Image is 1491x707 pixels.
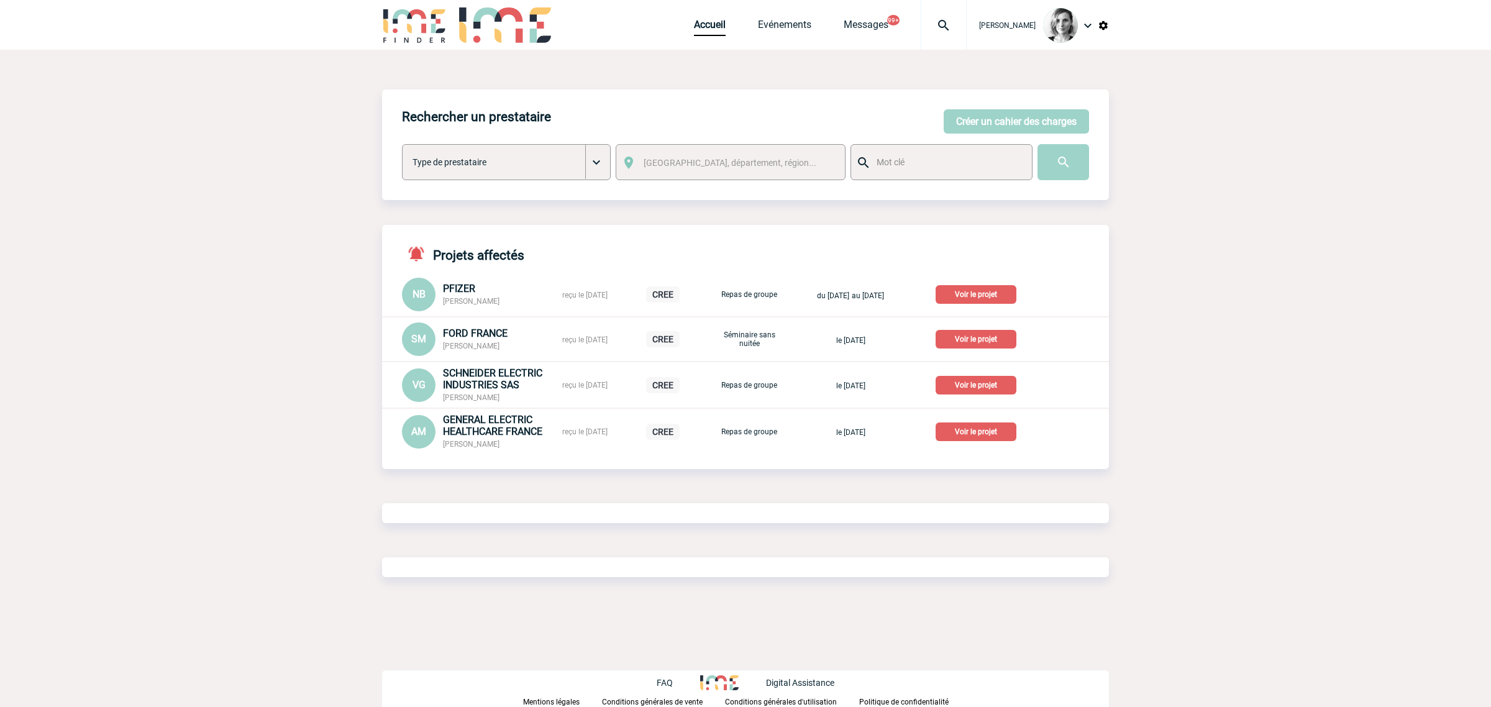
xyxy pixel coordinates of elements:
[844,19,888,36] a: Messages
[443,393,499,402] span: [PERSON_NAME]
[936,288,1021,299] a: Voir le projet
[443,440,499,449] span: [PERSON_NAME]
[402,109,551,124] h4: Rechercher un prestataire
[646,377,680,393] p: CREE
[402,245,524,263] h4: Projets affectés
[562,291,608,299] span: reçu le [DATE]
[562,381,608,390] span: reçu le [DATE]
[523,698,580,706] p: Mentions légales
[443,367,542,391] span: SCHNEIDER ELECTRIC INDUSTRIES SAS
[646,286,680,303] p: CREE
[657,676,700,688] a: FAQ
[718,290,780,299] p: Repas de groupe
[758,19,811,36] a: Evénements
[523,695,602,707] a: Mentions légales
[766,678,834,688] p: Digital Assistance
[694,19,726,36] a: Accueil
[700,675,739,690] img: http://www.idealmeetingsevents.fr/
[852,291,884,300] span: au [DATE]
[718,331,780,348] p: Séminaire sans nuitée
[413,379,426,391] span: VG
[836,428,865,437] span: le [DATE]
[887,15,900,25] button: 99+
[936,330,1016,349] p: Voir le projet
[646,424,680,440] p: CREE
[657,678,673,688] p: FAQ
[1037,144,1089,180] input: Submit
[836,381,865,390] span: le [DATE]
[411,426,426,437] span: AM
[443,283,475,294] span: PFIZER
[936,376,1016,395] p: Voir le projet
[443,342,499,350] span: [PERSON_NAME]
[1043,8,1078,43] img: 103019-1.png
[411,333,426,345] span: SM
[443,297,499,306] span: [PERSON_NAME]
[602,695,725,707] a: Conditions générales de vente
[718,381,780,390] p: Repas de groupe
[718,427,780,436] p: Repas de groupe
[979,21,1036,30] span: [PERSON_NAME]
[936,425,1021,437] a: Voir le projet
[443,414,542,437] span: GENERAL ELECTRIC HEALTHCARE FRANCE
[725,698,837,706] p: Conditions générales d'utilisation
[817,291,849,300] span: du [DATE]
[936,332,1021,344] a: Voir le projet
[936,422,1016,441] p: Voir le projet
[873,154,1021,170] input: Mot clé
[936,378,1021,390] a: Voir le projet
[859,698,949,706] p: Politique de confidentialité
[725,695,859,707] a: Conditions générales d'utilisation
[407,245,433,263] img: notifications-active-24-px-r.png
[859,695,969,707] a: Politique de confidentialité
[646,331,680,347] p: CREE
[562,427,608,436] span: reçu le [DATE]
[836,336,865,345] span: le [DATE]
[936,285,1016,304] p: Voir le projet
[562,335,608,344] span: reçu le [DATE]
[382,7,447,43] img: IME-Finder
[443,327,508,339] span: FORD FRANCE
[413,288,426,300] span: NB
[602,698,703,706] p: Conditions générales de vente
[644,158,816,168] span: [GEOGRAPHIC_DATA], département, région...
